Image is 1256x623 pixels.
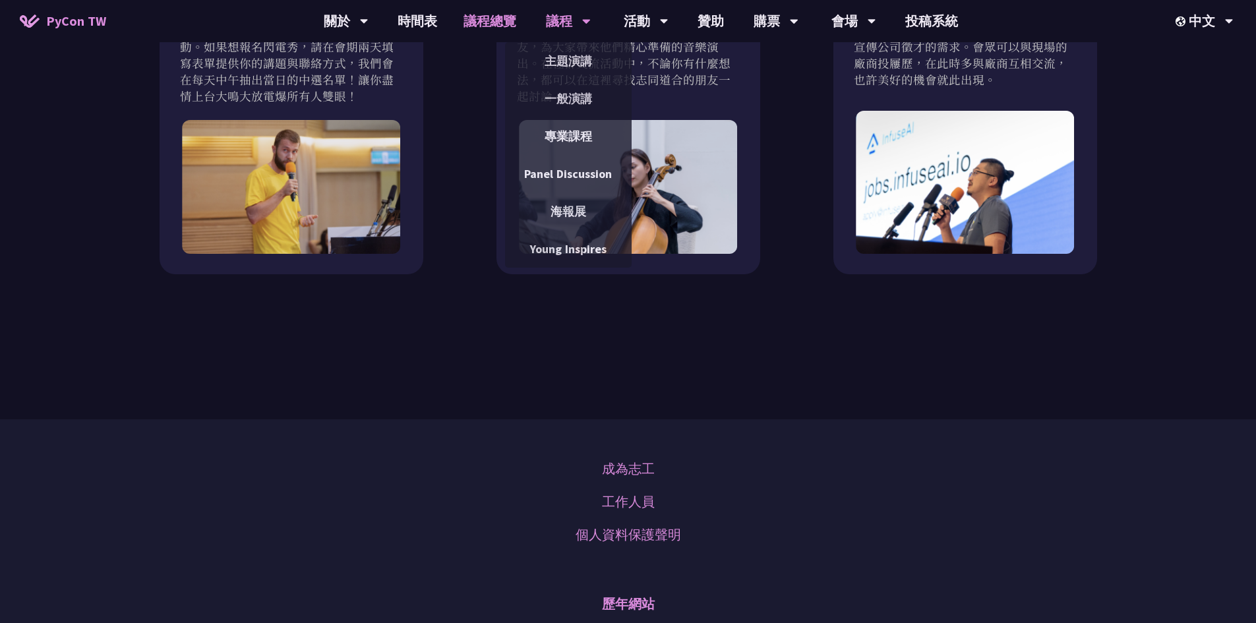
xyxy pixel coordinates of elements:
img: Job Fair [856,111,1075,254]
a: 工作人員 [602,492,655,512]
a: 專業課程 [505,121,632,152]
p: 這是一個開放給所有人現場報名，且每個演講包含設置投影片僅限 3 分鐘的刺激活動。如果想報名閃電秀，請在會期兩天填寫表單提供你的講題與聯絡方式，我們會在每天中午抽出當日的中選名單！讓你盡情上台大鳴... [180,5,403,104]
img: Home icon of PyCon TW 2025 [20,15,40,28]
a: 成為志工 [602,459,655,479]
a: 個人資料保護聲明 [576,525,681,545]
span: PyCon TW [46,11,106,31]
a: 主題演講 [505,45,632,76]
p: Job Fair 是一個為 工程師設立的就業博覽會。此時段開放各廠商在台上自我介紹、宣傳公司徵才的需求。會眾可以與現場的廠商投屨歷，在此時多與廠商互相交流，也許美好的機會就此出現。 [854,5,1077,88]
a: Young Inspires [505,233,632,264]
img: Locale Icon [1176,16,1189,26]
img: Lightning Talk [182,120,401,254]
a: 一般演講 [505,83,632,114]
a: 海報展 [505,196,632,227]
a: PyCon TW [7,5,119,38]
a: Panel Discussion [505,158,632,189]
